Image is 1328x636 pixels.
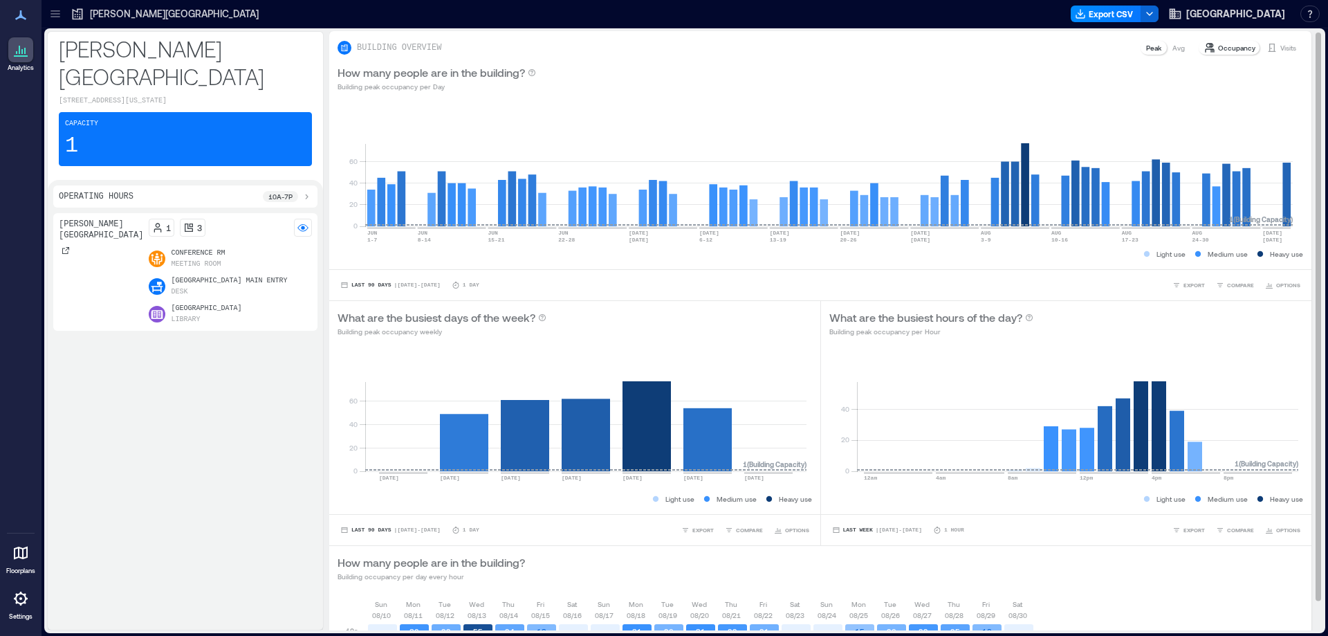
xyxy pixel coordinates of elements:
p: 08/12 [436,610,454,621]
span: OPTIONS [1276,281,1300,289]
text: 15-21 [488,237,504,243]
text: 8am [1008,475,1018,481]
p: Sun [820,599,833,610]
text: [DATE] [629,237,649,243]
p: BUILDING OVERVIEW [357,42,441,53]
text: [DATE] [744,475,764,481]
text: 25 [950,627,960,636]
text: [DATE] [699,230,719,236]
text: JUN [558,230,569,236]
tspan: 40 [349,420,358,428]
p: Wed [914,599,930,610]
p: Fri [982,599,990,610]
p: Occupancy [1218,42,1255,53]
button: COMPARE [722,523,766,537]
text: JUN [367,230,378,236]
span: OPTIONS [785,526,809,534]
p: 1 Day [463,281,479,289]
text: 8pm [1224,475,1234,481]
p: How many people are in the building? [338,554,525,571]
p: Visits [1280,42,1296,53]
a: Floorplans [2,536,39,579]
text: 31 [632,627,642,636]
text: AUG [1192,230,1203,236]
button: Last Week |[DATE]-[DATE] [829,523,925,537]
text: 13-19 [770,237,786,243]
text: 10-16 [1051,237,1068,243]
text: [DATE] [1262,230,1282,236]
a: Analytics [3,33,38,76]
p: 08/24 [818,610,836,621]
button: Last 90 Days |[DATE]-[DATE] [338,278,443,292]
tspan: 0 [845,466,849,475]
button: COMPARE [1213,278,1257,292]
button: EXPORT [679,523,717,537]
p: 08/28 [945,610,963,621]
p: Fri [537,599,544,610]
p: 1 [166,222,171,233]
tspan: 40 [349,179,358,187]
p: 08/26 [881,610,900,621]
tspan: 20 [349,444,358,452]
span: OPTIONS [1276,526,1300,534]
p: Capacity [65,118,98,129]
p: Light use [1156,493,1186,505]
p: Building occupancy per day every hour [338,571,525,582]
text: 4pm [1152,475,1162,481]
text: [DATE] [910,237,930,243]
text: 29 [728,627,737,636]
p: 08/23 [786,610,804,621]
text: 20 [664,627,674,636]
p: 08/11 [404,610,423,621]
p: Meeting Room [171,259,221,270]
text: 29 [919,627,928,636]
p: Fri [759,599,767,610]
text: 31 [696,627,705,636]
p: Sun [375,599,387,610]
p: Sat [790,599,800,610]
p: 08/16 [563,610,582,621]
text: 12am [864,475,877,481]
text: [DATE] [683,475,703,481]
button: OPTIONS [1262,523,1303,537]
text: 22-28 [558,237,575,243]
p: Tue [661,599,674,610]
p: Light use [1156,248,1186,260]
p: Medium use [1208,248,1248,260]
p: 08/21 [722,610,741,621]
p: Mon [406,599,421,610]
a: Settings [4,582,37,625]
p: Medium use [1208,493,1248,505]
text: 8-14 [418,237,431,243]
tspan: 20 [840,435,849,444]
text: AUG [981,230,991,236]
text: JUN [488,230,498,236]
button: OPTIONS [1262,278,1303,292]
button: EXPORT [1170,523,1208,537]
p: Library [171,314,200,325]
span: EXPORT [692,526,714,534]
text: [DATE] [910,230,930,236]
text: 3-9 [981,237,991,243]
text: 17-23 [1122,237,1138,243]
p: 1 Hour [944,526,964,534]
text: 12pm [1080,475,1093,481]
p: [GEOGRAPHIC_DATA] Main Entry [171,275,287,287]
text: 20-26 [840,237,856,243]
p: Building peak occupancy per Hour [829,326,1033,337]
text: 30 [409,627,419,636]
span: EXPORT [1183,281,1205,289]
p: Floorplans [6,567,35,575]
p: Sat [1013,599,1022,610]
text: JUN [418,230,428,236]
p: Analytics [8,64,34,72]
p: 08/20 [690,610,709,621]
p: Mon [851,599,866,610]
p: [GEOGRAPHIC_DATA] [171,303,241,314]
p: 08/14 [499,610,518,621]
p: Heavy use [779,493,812,505]
text: [DATE] [622,475,643,481]
tspan: 20 [349,200,358,208]
p: 08/17 [595,610,614,621]
tspan: 0 [353,466,358,475]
